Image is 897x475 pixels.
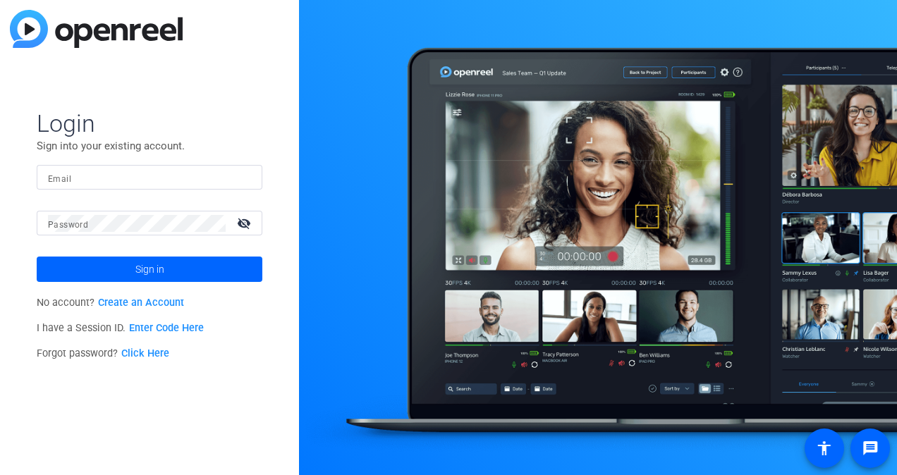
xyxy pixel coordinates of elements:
[37,297,184,309] span: No account?
[10,10,183,48] img: blue-gradient.svg
[98,297,184,309] a: Create an Account
[121,347,169,359] a: Click Here
[48,220,88,230] mat-label: Password
[37,322,204,334] span: I have a Session ID.
[48,169,251,186] input: Enter Email Address
[48,174,71,184] mat-label: Email
[862,440,879,457] mat-icon: message
[135,252,164,287] span: Sign in
[37,347,169,359] span: Forgot password?
[37,109,262,138] span: Login
[37,138,262,154] p: Sign into your existing account.
[129,322,204,334] a: Enter Code Here
[37,257,262,282] button: Sign in
[816,440,833,457] mat-icon: accessibility
[228,213,262,233] mat-icon: visibility_off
